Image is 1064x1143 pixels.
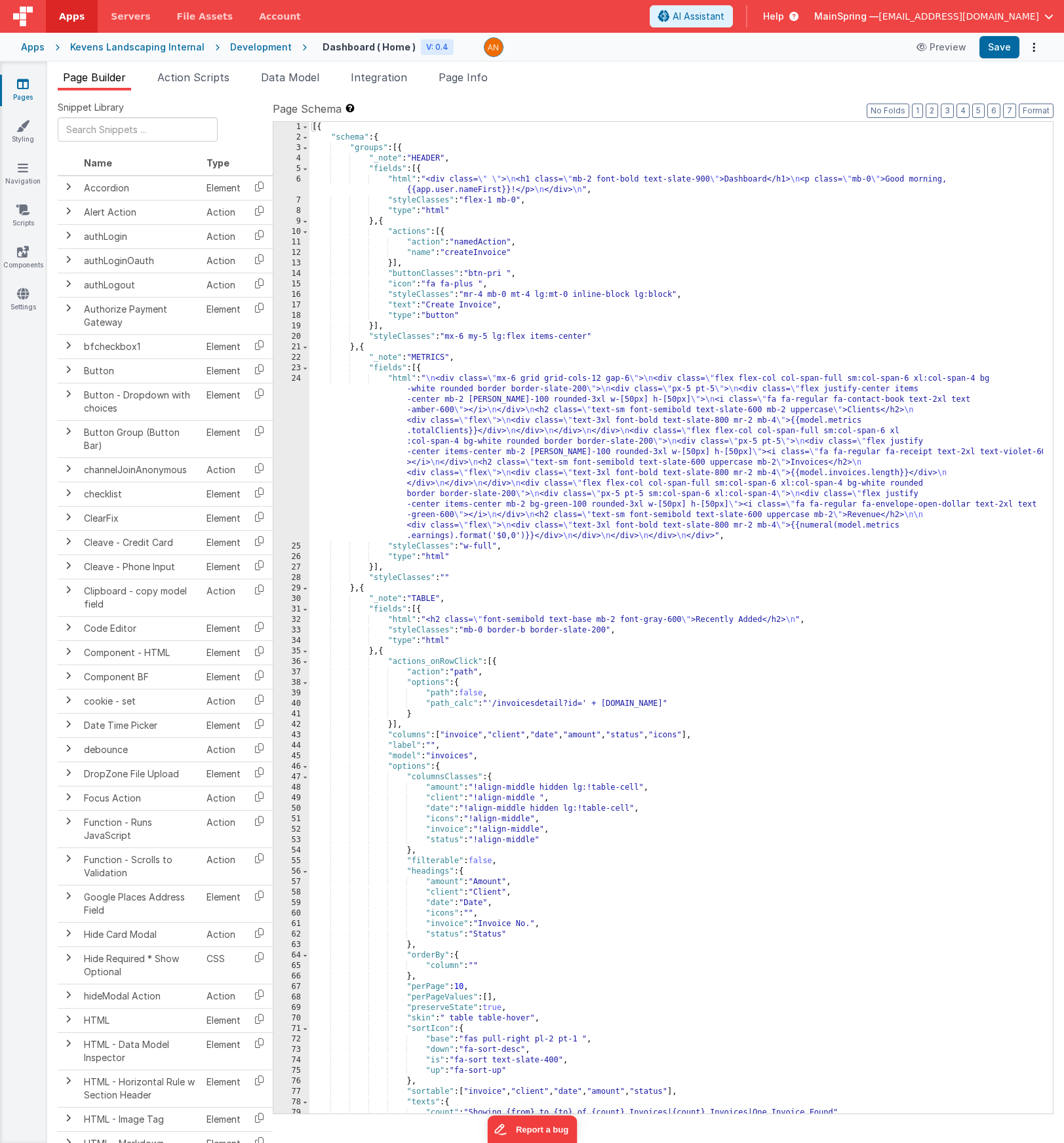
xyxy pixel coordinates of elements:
[230,41,292,54] div: Development
[79,984,201,1008] td: hideModal Action
[58,117,218,142] input: Search Snippets ...
[273,919,309,929] div: 61
[273,835,309,845] div: 53
[273,153,309,164] div: 4
[273,908,309,919] div: 60
[111,10,150,23] span: Servers
[273,216,309,227] div: 9
[201,689,246,713] td: Action
[79,1032,201,1070] td: HTML - Data Model Inspector
[273,804,309,814] div: 50
[79,224,201,248] td: authLogin
[273,961,309,971] div: 65
[439,71,488,84] span: Page Info
[1025,38,1043,56] button: Options
[79,762,201,786] td: DropZone File Upload
[351,71,407,84] span: Integration
[79,273,201,297] td: authLogout
[79,482,201,506] td: checklist
[421,39,454,55] div: V: 0.4
[273,300,309,311] div: 17
[273,227,309,237] div: 10
[201,176,246,201] td: Element
[79,579,201,616] td: Clipboard - copy model field
[79,358,201,383] td: Button
[201,334,246,358] td: Element
[273,1066,309,1076] div: 75
[273,594,309,604] div: 30
[79,420,201,457] td: Button Group (Button Bar)
[273,1087,309,1097] div: 77
[201,1032,246,1070] td: Element
[987,104,1000,118] button: 6
[273,363,309,374] div: 23
[273,699,309,709] div: 40
[273,688,309,699] div: 39
[484,38,503,56] img: 63cd5caa8a31f9d016618d4acf466499
[273,342,309,353] div: 21
[273,562,309,573] div: 27
[814,10,1054,23] button: MainSpring — [EMAIL_ADDRESS][DOMAIN_NAME]
[912,104,923,118] button: 1
[273,552,309,562] div: 26
[273,279,309,290] div: 15
[201,616,246,640] td: Element
[273,311,309,321] div: 18
[79,297,201,334] td: Authorize Payment Gateway
[273,1076,309,1087] div: 76
[157,71,229,84] span: Action Scripts
[201,358,246,383] td: Element
[909,37,974,58] button: Preview
[273,845,309,856] div: 54
[79,689,201,713] td: cookie - set
[201,922,246,946] td: Action
[273,720,309,730] div: 42
[79,737,201,762] td: debounce
[79,786,201,810] td: Focus Action
[63,71,126,84] span: Page Builder
[273,950,309,961] div: 64
[58,101,124,114] span: Snippet Library
[79,1070,201,1107] td: HTML - Horizontal Rule w Section Header
[201,530,246,554] td: Element
[201,297,246,334] td: Element
[79,665,201,689] td: Component BF
[79,176,201,201] td: Accordion
[261,71,319,84] span: Data Model
[273,824,309,835] div: 52
[273,877,309,887] div: 57
[273,992,309,1003] div: 68
[273,898,309,908] div: 59
[273,164,309,174] div: 5
[323,42,416,52] h4: Dashboard ( Home )
[79,530,201,554] td: Cleave - Credit Card
[941,104,954,118] button: 3
[273,1013,309,1024] div: 70
[79,713,201,737] td: Date Time Picker
[878,10,1039,23] span: [EMAIL_ADDRESS][DOMAIN_NAME]
[201,273,246,297] td: Action
[926,104,938,118] button: 2
[273,332,309,342] div: 20
[201,506,246,530] td: Element
[79,554,201,579] td: Cleave - Phone Input
[201,885,246,922] td: Element
[1019,104,1054,118] button: Format
[273,195,309,206] div: 7
[814,10,878,23] span: MainSpring —
[273,290,309,300] div: 16
[273,1108,309,1118] div: 79
[201,1070,246,1107] td: Element
[487,1115,577,1143] iframe: Marker.io feedback button
[273,814,309,824] div: 51
[201,457,246,482] td: Action
[79,248,201,273] td: authLoginOauth
[201,248,246,273] td: Action
[273,866,309,877] div: 56
[972,104,985,118] button: 5
[956,104,970,118] button: 4
[273,101,342,117] span: Page Schema
[273,258,309,269] div: 13
[273,1055,309,1066] div: 74
[273,604,309,615] div: 31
